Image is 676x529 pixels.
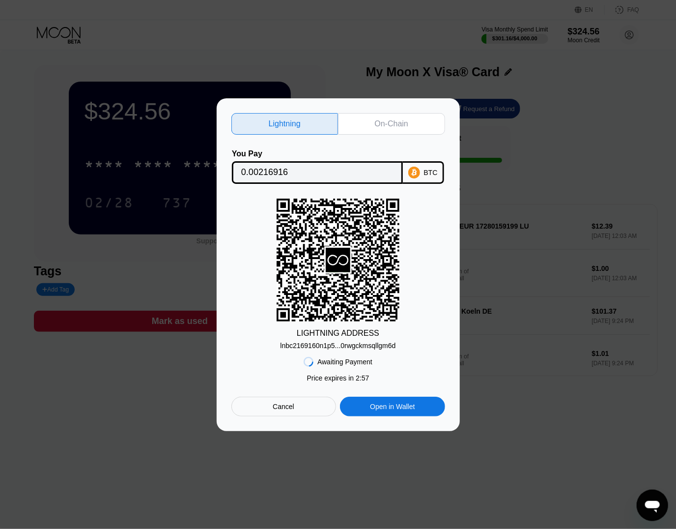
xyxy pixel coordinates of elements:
[231,113,338,135] div: Lightning
[269,119,301,129] div: Lightning
[356,374,369,382] span: 2 : 57
[424,169,438,176] div: BTC
[232,149,403,158] div: You Pay
[280,338,395,350] div: lnbc2169160n1p5...0rwgckmsqllgm6d
[338,113,445,135] div: On-Chain
[375,119,408,129] div: On-Chain
[231,397,336,416] div: Cancel
[297,329,379,338] div: LIGHTNING ADDRESS
[231,149,445,184] div: You PayBTC
[307,374,369,382] div: Price expires in
[317,358,372,366] div: Awaiting Payment
[370,402,415,411] div: Open in Wallet
[280,342,395,350] div: lnbc2169160n1p5...0rwgckmsqllgm6d
[273,402,294,411] div: Cancel
[637,490,668,521] iframe: Button to launch messaging window
[340,397,445,416] div: Open in Wallet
